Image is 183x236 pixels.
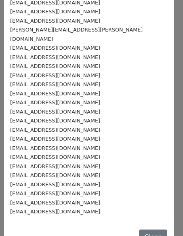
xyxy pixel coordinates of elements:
[10,136,100,142] small: [EMAIL_ADDRESS][DOMAIN_NAME]
[10,45,100,51] small: [EMAIL_ADDRESS][DOMAIN_NAME]
[10,154,100,160] small: [EMAIL_ADDRESS][DOMAIN_NAME]
[10,109,100,115] small: [EMAIL_ADDRESS][DOMAIN_NAME]
[10,163,100,169] small: [EMAIL_ADDRESS][DOMAIN_NAME]
[10,63,100,69] small: [EMAIL_ADDRESS][DOMAIN_NAME]
[10,91,100,97] small: [EMAIL_ADDRESS][DOMAIN_NAME]
[10,118,100,124] small: [EMAIL_ADDRESS][DOMAIN_NAME]
[10,127,100,133] small: [EMAIL_ADDRESS][DOMAIN_NAME]
[10,54,100,60] small: [EMAIL_ADDRESS][DOMAIN_NAME]
[10,72,100,78] small: [EMAIL_ADDRESS][DOMAIN_NAME]
[10,181,100,188] small: [EMAIL_ADDRESS][DOMAIN_NAME]
[10,99,100,105] small: [EMAIL_ADDRESS][DOMAIN_NAME]
[10,27,143,42] small: [PERSON_NAME][EMAIL_ADDRESS][PERSON_NAME][DOMAIN_NAME]
[10,190,100,196] small: [EMAIL_ADDRESS][DOMAIN_NAME]
[10,18,100,24] small: [EMAIL_ADDRESS][DOMAIN_NAME]
[143,197,183,236] iframe: Chat Widget
[10,209,100,215] small: [EMAIL_ADDRESS][DOMAIN_NAME]
[10,172,100,178] small: [EMAIL_ADDRESS][DOMAIN_NAME]
[10,145,100,151] small: [EMAIL_ADDRESS][DOMAIN_NAME]
[10,81,100,87] small: [EMAIL_ADDRESS][DOMAIN_NAME]
[10,200,100,206] small: [EMAIL_ADDRESS][DOMAIN_NAME]
[10,8,100,15] small: [EMAIL_ADDRESS][DOMAIN_NAME]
